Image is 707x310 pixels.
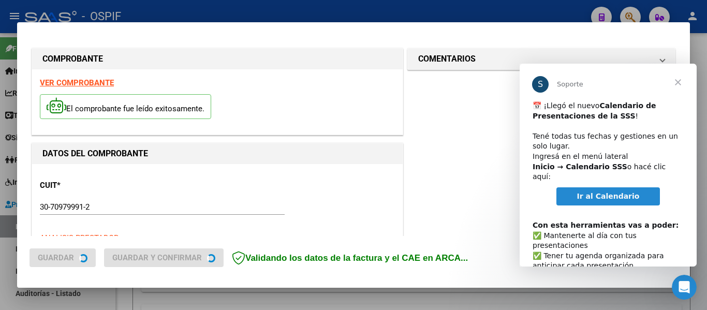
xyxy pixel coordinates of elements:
[104,248,224,267] button: Guardar y Confirmar
[13,146,164,278] div: ​✅ Mantenerte al día con tus presentaciones ✅ Tener tu agenda organizada para anticipar cada pres...
[112,253,202,262] span: Guardar y Confirmar
[408,49,675,69] mat-expansion-panel-header: COMENTARIOS
[520,64,697,267] iframe: Intercom live chat mensaje
[30,248,96,267] button: Guardar
[40,94,211,120] p: El comprobante fue leído exitosamente.
[42,149,148,158] strong: DATOS DEL COMPROBANTE
[42,54,103,64] strong: COMPROBANTE
[13,157,159,166] b: Con esta herramientas vas a poder:
[418,53,476,65] h1: COMENTARIOS
[672,275,697,300] iframe: Intercom live chat
[40,233,119,243] span: ANALISIS PRESTADOR
[38,253,74,262] span: Guardar
[40,180,146,191] p: CUIT
[232,253,468,263] span: Validando los datos de la factura y el CAE en ARCA...
[40,78,114,87] a: VER COMPROBANTE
